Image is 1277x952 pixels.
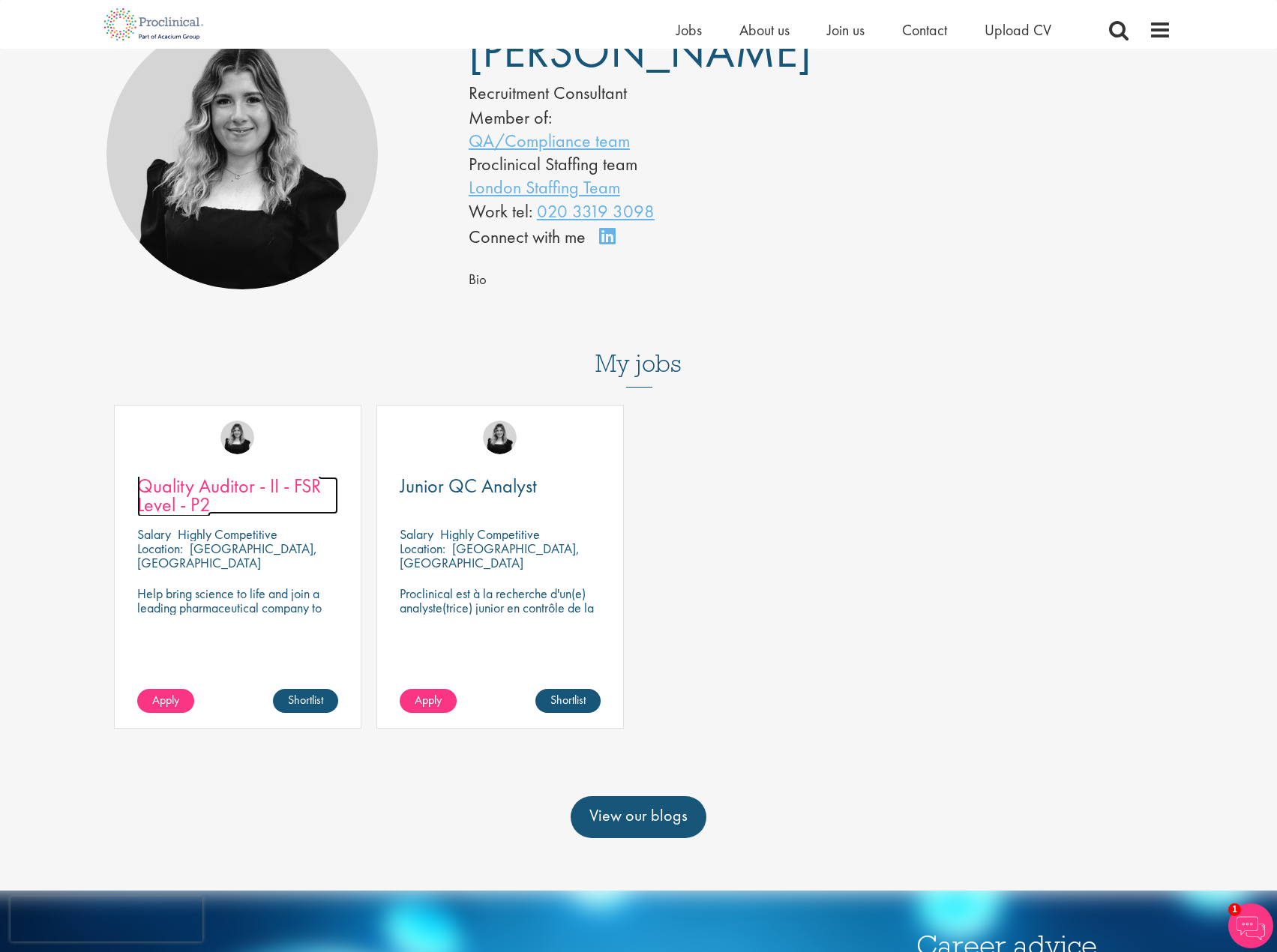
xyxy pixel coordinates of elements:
[1228,903,1273,948] img: Chatbot
[137,525,171,543] span: Salary
[676,20,702,40] a: Jobs
[178,525,277,543] p: Highly Competitive
[415,692,442,708] span: Apply
[827,20,865,40] a: Join us
[469,199,532,223] span: Work tel:
[400,525,433,543] span: Salary
[537,199,655,223] a: 020 3319 3098
[400,473,537,498] span: Junior QC Analyst
[469,106,552,129] label: Member of:
[739,20,790,40] a: About us
[106,351,1171,376] h3: My jobs
[1228,903,1241,916] span: 1
[902,20,947,40] a: Contact
[469,175,620,199] a: London Staffing Team
[571,796,706,838] a: View our blogs
[483,421,517,454] img: Molly Colclough
[469,152,775,175] li: Proclinical Staffing team
[440,525,540,543] p: Highly Competitive
[400,540,580,571] p: [GEOGRAPHIC_DATA], [GEOGRAPHIC_DATA]
[137,477,338,514] a: Quality Auditor - II - FSR Level - P2
[400,540,445,557] span: Location:
[469,271,487,289] span: Bio
[400,477,601,495] a: Junior QC Analyst
[220,421,254,454] img: Molly Colclough
[137,473,321,517] span: Quality Auditor - II - FSR Level - P2
[400,586,601,657] p: Proclinical est à la recherche d'un(e) analyste(trice) junior en contrôle de la qualité pour sout...
[106,18,379,290] img: Molly Colclough
[137,540,183,557] span: Location:
[535,689,601,713] a: Shortlist
[273,689,338,713] a: Shortlist
[469,129,630,152] a: QA/Compliance team
[10,897,202,942] iframe: reCAPTCHA
[400,689,457,713] a: Apply
[469,21,811,81] span: [PERSON_NAME]
[985,20,1051,40] a: Upload CV
[152,692,179,708] span: Apply
[137,586,338,657] p: Help bring science to life and join a leading pharmaceutical company to play a key role in delive...
[469,80,775,106] div: Recruitment Consultant
[137,689,194,713] a: Apply
[137,540,317,571] p: [GEOGRAPHIC_DATA], [GEOGRAPHIC_DATA]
